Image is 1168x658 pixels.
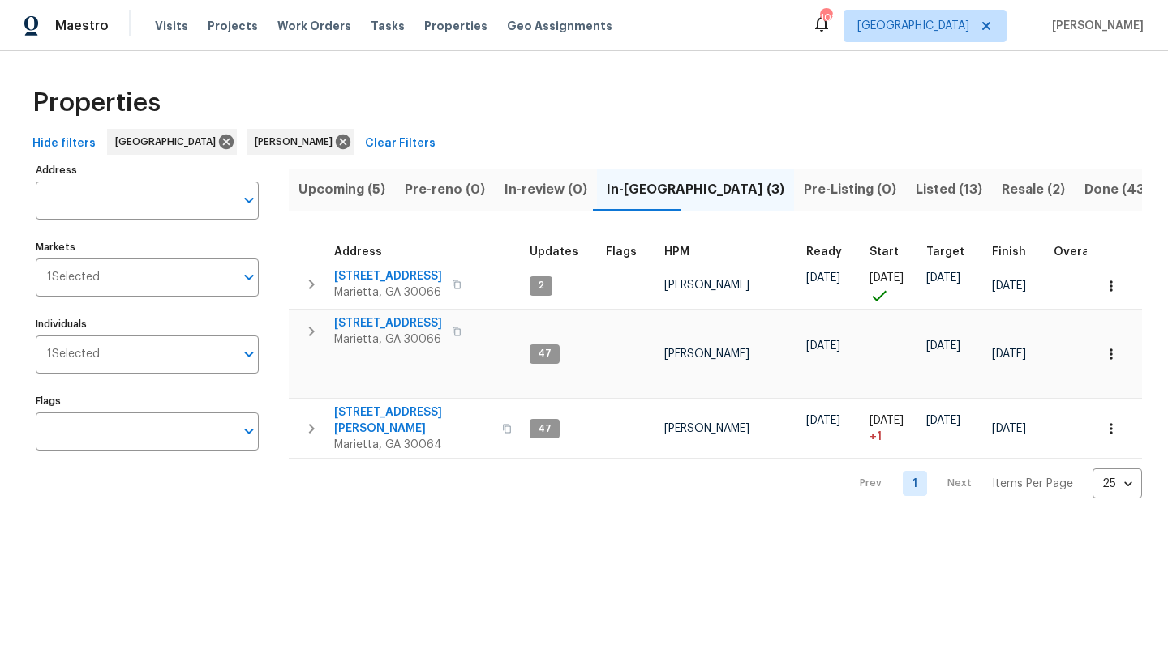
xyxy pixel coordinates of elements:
[1054,246,1110,258] div: Days past target finish date
[992,280,1026,292] span: [DATE]
[992,348,1026,360] span: [DATE]
[926,246,964,258] span: Target
[36,242,259,252] label: Markets
[507,18,612,34] span: Geo Assignments
[371,20,405,32] span: Tasks
[870,246,899,258] span: Start
[992,246,1041,258] div: Projected renovation finish date
[870,429,882,445] span: + 1
[26,129,102,159] button: Hide filters
[926,246,979,258] div: Target renovation project end date
[530,246,578,258] span: Updates
[806,246,857,258] div: Earliest renovation start date (first business day after COE or Checkout)
[334,284,442,301] span: Marietta, GA 30066
[806,340,840,352] span: [DATE]
[334,437,492,453] span: Marietta, GA 30064
[115,134,222,150] span: [GEOGRAPHIC_DATA]
[334,331,442,348] span: Marietta, GA 30066
[903,471,927,496] a: Goto page 1
[992,423,1026,434] span: [DATE]
[926,340,960,352] span: [DATE]
[820,10,831,26] div: 108
[916,178,982,201] span: Listed (13)
[531,279,551,293] span: 2
[863,399,920,459] td: Project started 1 days late
[1093,463,1142,505] div: 25
[334,315,442,331] span: [STREET_ADDRESS]
[298,178,385,201] span: Upcoming (5)
[424,18,487,34] span: Properties
[664,246,689,258] span: HPM
[107,129,237,155] div: [GEOGRAPHIC_DATA]
[1084,178,1149,201] span: Done (43)
[334,268,442,284] span: [STREET_ADDRESS]
[870,415,904,426] span: [DATE]
[531,347,558,361] span: 47
[32,95,161,111] span: Properties
[1002,178,1065,201] span: Resale (2)
[664,280,749,291] span: [PERSON_NAME]
[32,134,96,154] span: Hide filters
[926,415,960,426] span: [DATE]
[36,319,259,329] label: Individuals
[334,246,382,258] span: Address
[606,246,637,258] span: Flags
[664,348,749,360] span: [PERSON_NAME]
[926,272,960,284] span: [DATE]
[804,178,896,201] span: Pre-Listing (0)
[36,165,259,175] label: Address
[1054,246,1096,258] span: Overall
[806,415,840,426] span: [DATE]
[806,272,840,284] span: [DATE]
[47,271,100,284] span: 1 Selected
[47,348,100,361] span: 1 Selected
[334,404,492,437] span: [STREET_ADDRESS][PERSON_NAME]
[870,246,913,258] div: Actual renovation start date
[664,423,749,434] span: [PERSON_NAME]
[208,18,258,34] span: Projects
[992,246,1026,258] span: Finish
[607,178,784,201] span: In-[GEOGRAPHIC_DATA] (3)
[255,134,339,150] span: [PERSON_NAME]
[992,476,1073,492] p: Items Per Page
[55,18,109,34] span: Maestro
[238,343,260,365] button: Open
[365,134,436,154] span: Clear Filters
[247,129,354,155] div: [PERSON_NAME]
[505,178,587,201] span: In-review (0)
[405,178,485,201] span: Pre-reno (0)
[844,468,1142,498] nav: Pagination Navigation
[359,129,442,159] button: Clear Filters
[238,189,260,211] button: Open
[238,266,260,288] button: Open
[1046,18,1144,34] span: [PERSON_NAME]
[857,18,969,34] span: [GEOGRAPHIC_DATA]
[238,420,260,442] button: Open
[155,18,188,34] span: Visits
[36,396,259,406] label: Flags
[870,272,904,284] span: [DATE]
[863,263,920,309] td: Project started on time
[806,246,842,258] span: Ready
[277,18,351,34] span: Work Orders
[531,422,558,436] span: 47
